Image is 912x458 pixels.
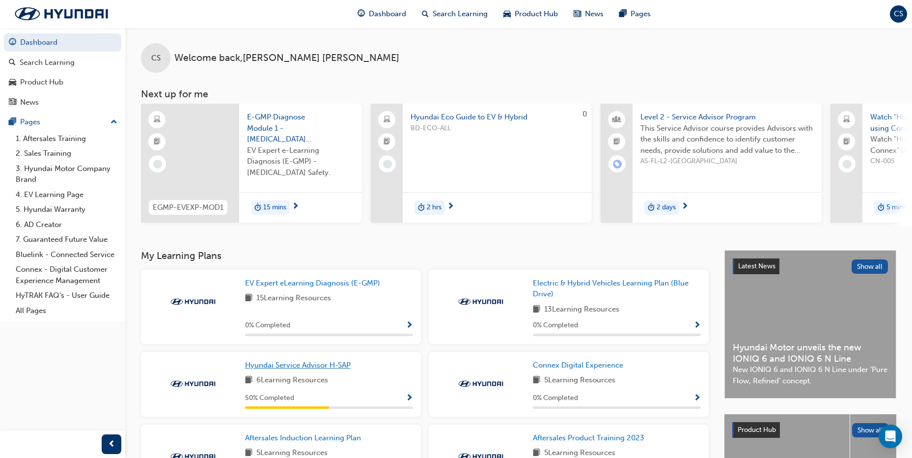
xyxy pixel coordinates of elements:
[4,113,121,131] button: Pages
[245,433,361,442] span: Aftersales Induction Learning Plan
[582,110,587,118] span: 0
[533,374,540,387] span: book-icon
[245,278,384,289] a: EV Expert eLearning Diagnosis (E-GMP)
[544,304,619,316] span: 13 Learning Resources
[533,432,648,444] a: Aftersales Product Training 2023
[406,321,413,330] span: Show Progress
[566,4,611,24] a: news-iconNews
[9,38,16,47] span: guage-icon
[108,438,115,451] span: prev-icon
[733,364,888,386] span: New IONIQ 6 and IONIQ 6 N Line under ‘Pure Flow, Refined’ concept.
[384,136,390,148] span: booktick-icon
[533,304,540,316] span: book-icon
[245,432,365,444] a: Aftersales Induction Learning Plan
[4,33,121,52] a: Dashboard
[693,392,701,404] button: Show Progress
[693,319,701,332] button: Show Progress
[619,8,627,20] span: pages-icon
[141,250,709,261] h3: My Learning Plans
[20,116,40,128] div: Pages
[9,58,16,67] span: search-icon
[12,202,121,217] a: 5. Hyundai Warranty
[4,73,121,91] a: Product Hub
[256,292,331,305] span: 15 Learning Resources
[447,202,454,211] span: next-icon
[12,303,121,318] a: All Pages
[640,112,814,123] span: Level 2 - Service Advisor Program
[533,320,578,331] span: 0 % Completed
[681,202,689,211] span: next-icon
[732,422,888,438] a: Product HubShow all
[574,8,581,20] span: news-icon
[433,8,488,20] span: Search Learning
[263,202,286,213] span: 15 mins
[5,3,118,24] a: Trak
[245,279,380,287] span: EV Expert eLearning Diagnosis (E-GMP)
[12,262,121,288] a: Connex - Digital Customer Experience Management
[422,8,429,20] span: search-icon
[611,4,659,24] a: pages-iconPages
[12,187,121,202] a: 4. EV Learning Page
[20,97,39,108] div: News
[738,262,775,270] span: Latest News
[503,8,511,20] span: car-icon
[657,202,676,213] span: 2 days
[724,250,896,399] a: Latest NewsShow allHyundai Motor unveils the new IONIQ 6 and IONIQ 6 N LineNew IONIQ 6 and IONIQ ...
[4,93,121,112] a: News
[406,394,413,403] span: Show Progress
[12,146,121,161] a: 2. Sales Training
[414,4,496,24] a: search-iconSearch Learning
[292,202,299,211] span: next-icon
[631,8,651,20] span: Pages
[852,259,888,274] button: Show all
[383,160,392,169] span: learningRecordVerb_NONE-icon
[496,4,566,24] a: car-iconProduct Hub
[371,104,592,223] a: 0Hyundai Eco Guide to EV & HybridBD-ECO-ALLduration-icon2 hrs
[245,393,294,404] span: 50 % Completed
[384,114,390,126] span: laptop-icon
[613,136,620,148] span: booktick-icon
[369,8,406,20] span: Dashboard
[245,361,351,370] span: Hyundai Service Advisor H-SAP
[890,5,907,23] button: CS
[9,78,16,87] span: car-icon
[12,217,121,232] a: 6. AD Creator
[601,104,822,223] a: Level 2 - Service Advisor ProgramThis Service Advisor course provides Advisors with the skills an...
[125,88,912,100] h3: Next up for me
[153,160,162,169] span: learningRecordVerb_NONE-icon
[4,54,121,72] a: Search Learning
[9,118,16,127] span: pages-icon
[151,53,161,64] span: CS
[640,123,814,156] span: This Service Advisor course provides Advisors with the skills and confidence to identify customer...
[4,31,121,113] button: DashboardSearch LearningProduct HubNews
[245,292,252,305] span: book-icon
[533,361,623,370] span: Connex Digital Experience
[533,360,627,371] a: Connex Digital Experience
[166,379,220,389] img: Trak
[533,279,689,299] span: Electric & Hybrid Vehicles Learning Plan (Blue Drive)
[254,201,261,214] span: duration-icon
[454,379,508,389] img: Trak
[878,201,884,214] span: duration-icon
[358,8,365,20] span: guage-icon
[245,320,290,331] span: 0 % Completed
[350,4,414,24] a: guage-iconDashboard
[406,319,413,332] button: Show Progress
[12,161,121,187] a: 3. Hyundai Motor Company Brand
[12,131,121,146] a: 1. Aftersales Training
[613,160,622,169] span: learningRecordVerb_ENROLL-icon
[20,77,63,88] div: Product Hub
[166,297,220,307] img: Trak
[693,394,701,403] span: Show Progress
[454,297,508,307] img: Trak
[852,423,889,437] button: Show all
[533,433,644,442] span: Aftersales Product Training 2023
[411,112,584,123] span: Hyundai Eco Guide to EV & Hybrid
[247,145,354,178] span: EV Expert e-Learning Diagnosis (E-GMP) - [MEDICAL_DATA] Safety.
[648,201,655,214] span: duration-icon
[153,202,223,213] span: EGMP-EVEXP-MOD1
[585,8,604,20] span: News
[886,202,906,213] span: 5 mins
[427,202,442,213] span: 2 hrs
